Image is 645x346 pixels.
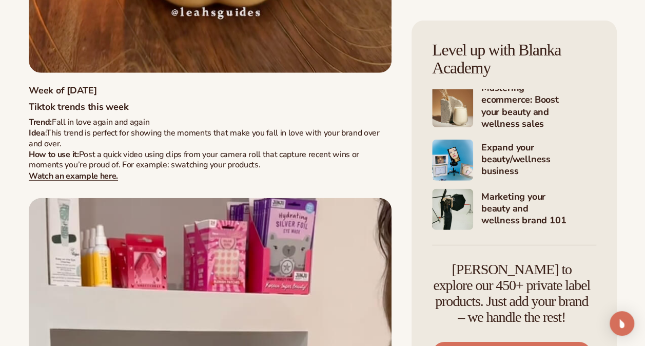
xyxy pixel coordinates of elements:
strong: How to use it: [29,149,79,160]
h4: [PERSON_NAME] to explore our 450+ private label products. Just add your brand – we handle the rest! [432,262,591,325]
strong: Trend: [29,117,52,128]
strong: Tiktok trends this week [29,101,128,113]
a: Shopify Image 9 Expand your beauty/wellness business [432,140,596,181]
img: Shopify Image 10 [432,189,473,230]
h4: Mastering ecommerce: Boost your beauty and wellness sales [481,82,596,131]
img: Shopify Image 9 [432,140,473,181]
h5: Week of [DATE] [29,73,392,97]
p: Fall in love again and again : This trend is perfect for showing the moments that make you fall i... [29,117,392,181]
a: Shopify Image 8 Mastering ecommerce: Boost your beauty and wellness sales [432,82,596,131]
h4: Level up with Blanka Academy [432,41,596,77]
h4: Expand your beauty/wellness business [481,142,596,179]
a: Watch an example here. [29,170,118,182]
a: Shopify Image 10 Marketing your beauty and wellness brand 101 [432,189,596,230]
div: Open Intercom Messenger [610,311,634,336]
strong: Idea [29,127,45,139]
img: Shopify Image 8 [432,86,473,127]
h4: Marketing your beauty and wellness brand 101 [481,191,596,228]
